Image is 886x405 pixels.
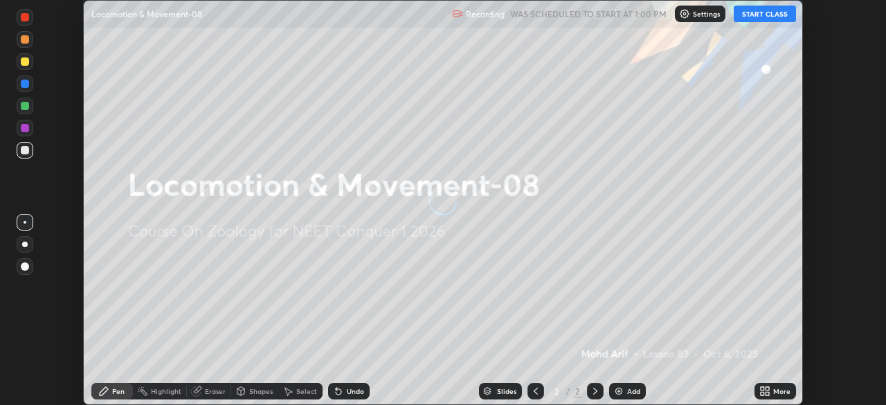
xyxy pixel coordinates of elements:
div: Pen [112,388,125,395]
div: Highlight [151,388,181,395]
button: START CLASS [734,6,796,22]
p: Recording [466,9,505,19]
p: Settings [693,10,720,17]
h5: WAS SCHEDULED TO START AT 1:00 PM [510,8,667,20]
div: 2 [550,387,563,395]
img: add-slide-button [613,386,624,397]
div: Undo [347,388,364,395]
div: More [773,388,790,395]
div: Shapes [249,388,273,395]
div: Slides [497,388,516,395]
div: 2 [573,385,581,397]
div: Add [627,388,640,395]
div: / [566,387,570,395]
p: Locomotion & Movement-08 [91,8,202,19]
img: class-settings-icons [679,8,690,19]
div: Select [296,388,317,395]
img: recording.375f2c34.svg [452,8,463,19]
div: Eraser [205,388,226,395]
